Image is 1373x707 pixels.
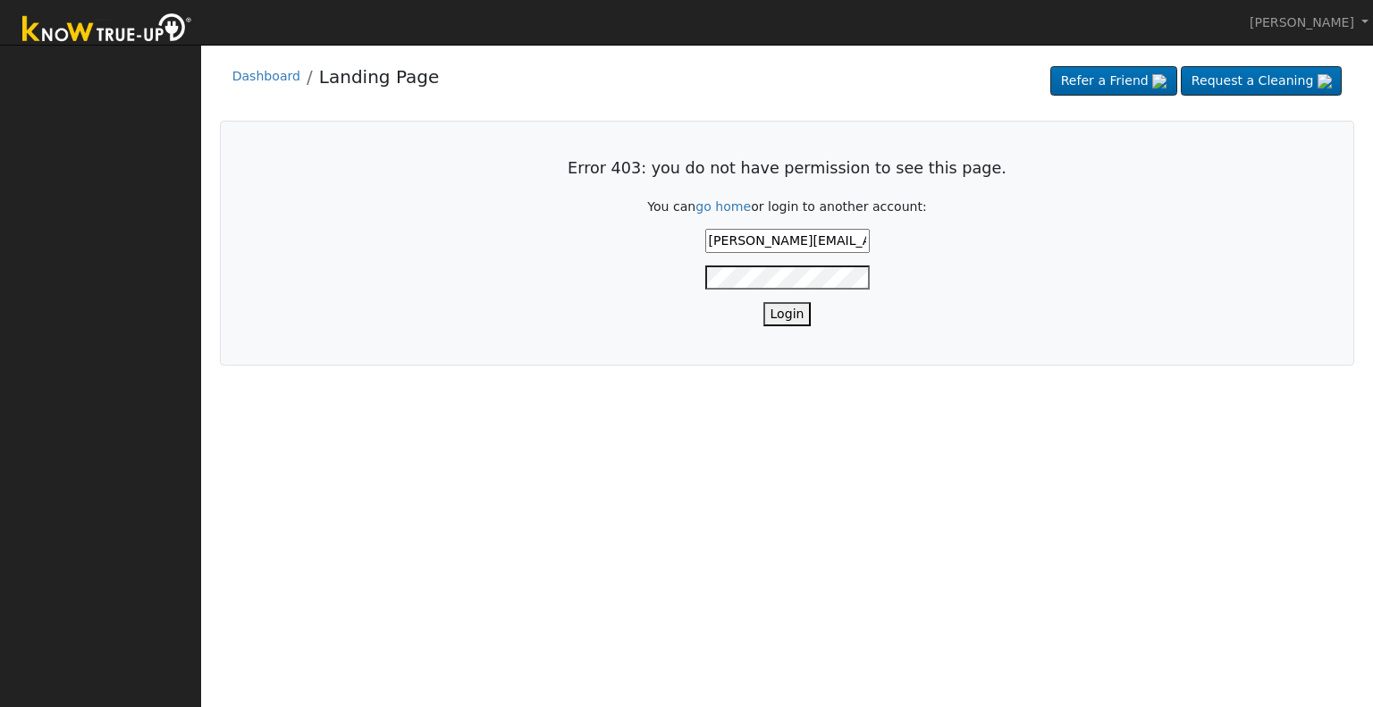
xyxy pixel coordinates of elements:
[300,63,439,99] li: Landing Page
[232,69,300,83] a: Dashboard
[13,10,201,50] img: Know True-Up
[763,302,812,326] button: Login
[1250,15,1354,29] span: [PERSON_NAME]
[258,159,1316,178] h3: Error 403: you do not have permission to see this page.
[1050,66,1177,97] a: Refer a Friend
[1152,74,1167,88] img: retrieve
[258,198,1316,216] p: You can or login to another account:
[705,229,870,253] input: Email
[1318,74,1332,88] img: retrieve
[695,199,751,214] a: go home
[1181,66,1342,97] a: Request a Cleaning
